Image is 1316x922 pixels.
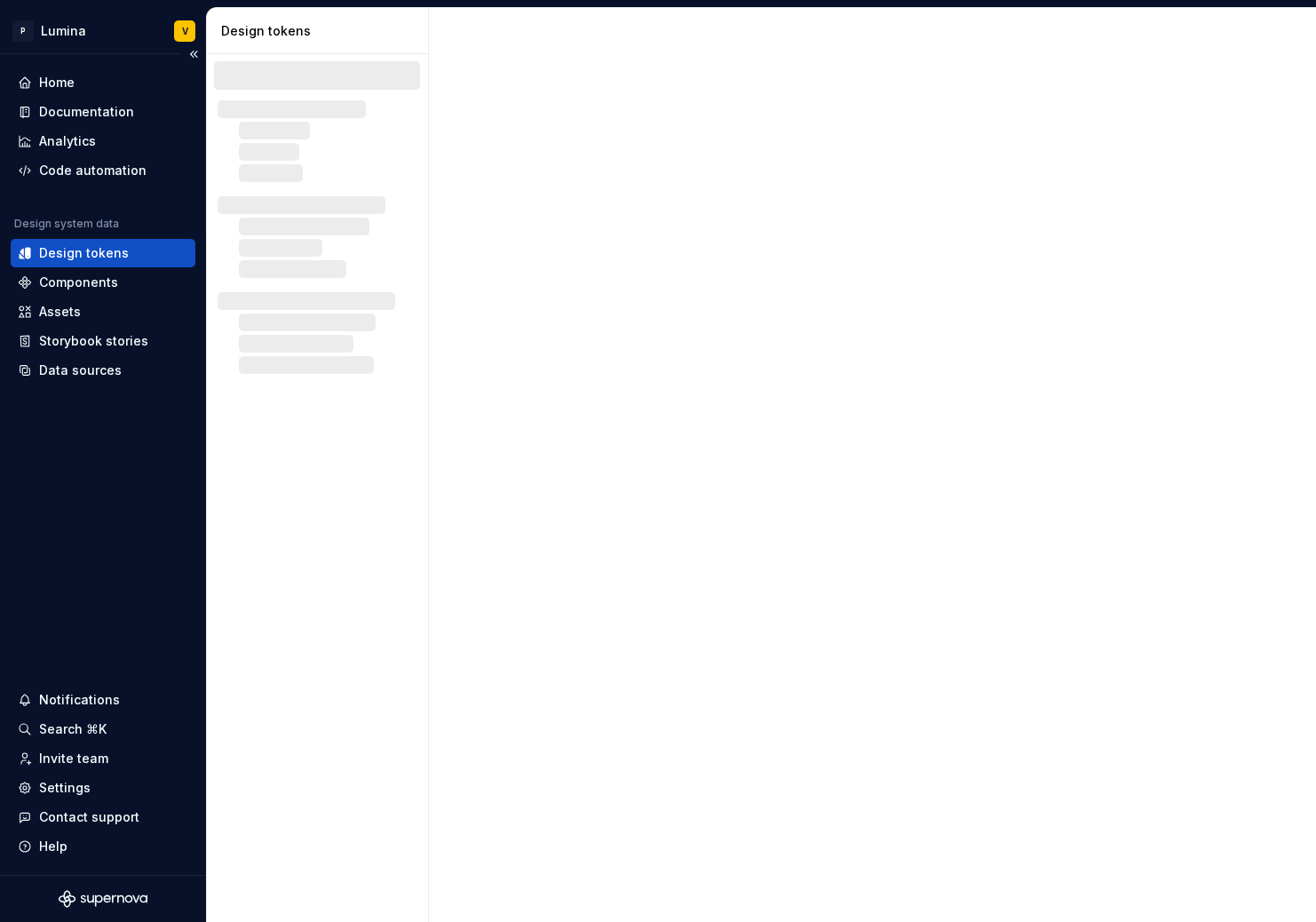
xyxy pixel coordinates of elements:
a: Documentation [11,98,195,126]
a: Settings [11,774,195,802]
button: Collapse sidebar [181,42,206,67]
a: Storybook stories [11,327,195,355]
div: Notifications [39,691,120,709]
svg: Supernova Logo [59,890,147,908]
div: Invite team [39,750,108,767]
a: Components [11,268,195,297]
div: Documentation [39,103,134,121]
div: Storybook stories [39,332,148,350]
div: P [12,20,34,42]
div: Design tokens [221,22,421,40]
a: Assets [11,298,195,326]
button: Contact support [11,803,195,831]
button: Notifications [11,686,195,714]
div: Search ⌘K [39,720,107,738]
div: V [182,24,188,38]
a: Design tokens [11,239,195,267]
button: PLuminaV [4,12,202,50]
a: Data sources [11,356,195,385]
div: Data sources [39,362,122,379]
a: Analytics [11,127,195,155]
div: Components [39,274,118,291]
div: Analytics [39,132,96,150]
div: Assets [39,303,81,321]
a: Invite team [11,744,195,773]
button: Search ⌘K [11,715,195,743]
div: Settings [39,779,91,797]
div: Lumina [41,22,86,40]
div: Help [39,838,67,855]
div: Home [39,74,75,91]
div: Code automation [39,162,147,179]
div: Contact support [39,808,139,826]
div: Design system data [14,217,119,231]
a: Code automation [11,156,195,185]
button: Help [11,832,195,861]
div: Design tokens [39,244,129,262]
a: Home [11,68,195,97]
